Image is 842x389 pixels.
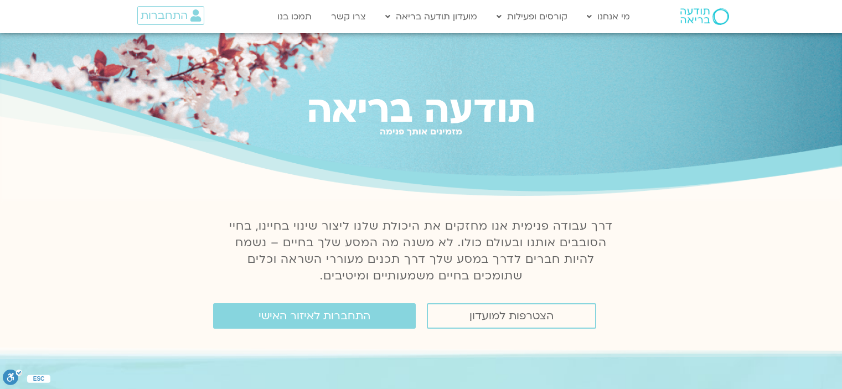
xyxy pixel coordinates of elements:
p: דרך עבודה פנימית אנו מחזקים את היכולת שלנו ליצור שינוי בחיינו, בחיי הסובבים אותנו ובעולם כולו. לא... [223,218,619,284]
span: הצטרפות למועדון [469,310,554,322]
a: מי אנחנו [581,6,636,27]
a: צרו קשר [326,6,371,27]
a: מועדון תודעה בריאה [380,6,483,27]
a: תמכו בנו [272,6,317,27]
a: התחברות לאיזור האישי [213,303,416,329]
span: התחברות [141,9,188,22]
a: קורסים ופעילות [491,6,573,27]
a: הצטרפות למועדון [427,303,596,329]
img: תודעה בריאה [680,8,729,25]
span: התחברות לאיזור האישי [259,310,370,322]
a: התחברות [137,6,204,25]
